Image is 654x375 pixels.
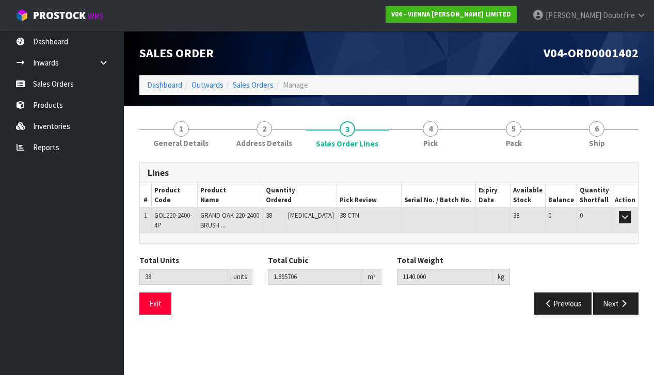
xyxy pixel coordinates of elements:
label: Total Units [139,255,179,266]
label: Total Cubic [268,255,308,266]
span: 38 [513,211,519,220]
span: 6 [589,121,604,137]
a: Outwards [192,80,224,90]
th: Action [612,183,638,208]
span: 4 [423,121,438,137]
span: ProStock [33,9,86,22]
span: General Details [153,138,209,149]
span: 2 [257,121,272,137]
div: kg [492,269,510,285]
input: Total Weight [397,269,492,285]
span: Manage [283,80,308,90]
span: 0 [580,211,583,220]
th: Quantity Shortfall [577,183,612,208]
input: Total Cubic [268,269,362,285]
button: Previous [534,292,592,315]
a: Sales Orders [233,80,274,90]
a: Dashboard [147,80,182,90]
input: Total Units [139,269,228,285]
div: m³ [362,269,381,285]
div: units [228,269,252,285]
span: Sales Order [139,45,214,61]
span: Sales Order Lines [139,155,639,323]
img: cube-alt.png [15,9,28,22]
th: Available Stock [510,183,545,208]
span: Sales Order Lines [316,138,378,149]
span: Pick [423,138,438,149]
span: [MEDICAL_DATA] [288,211,334,220]
span: 5 [506,121,521,137]
span: Address Details [236,138,292,149]
th: Quantity Ordered [263,183,337,208]
span: 1 [173,121,189,137]
span: GRAND OAK 220-2400 BRUSH ... [200,211,259,229]
span: [PERSON_NAME] [546,10,601,20]
small: WMS [88,11,104,21]
span: 38 [266,211,272,220]
span: Pack [506,138,522,149]
th: Expiry Date [475,183,510,208]
th: Product Name [198,183,263,208]
h3: Lines [148,168,630,178]
th: # [140,183,152,208]
label: Total Weight [397,255,443,266]
th: Pick Review [337,183,401,208]
strong: V04 - VIENNA [PERSON_NAME] LIMITED [391,10,511,19]
span: 1 [144,211,147,220]
span: 3 [340,121,355,137]
span: V04-ORD0001402 [544,45,639,61]
span: 0 [548,211,551,220]
button: Next [593,292,639,315]
th: Serial No. / Batch No. [401,183,475,208]
span: GOL220-2400-4P [154,211,192,229]
th: Balance [545,183,577,208]
span: Ship [589,138,605,149]
span: 38 CTN [340,211,359,220]
span: Doubtfire [603,10,635,20]
button: Exit [139,292,171,315]
th: Product Code [152,183,198,208]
